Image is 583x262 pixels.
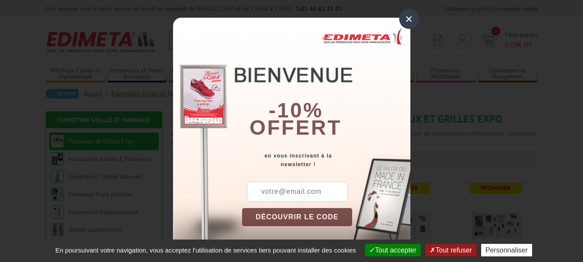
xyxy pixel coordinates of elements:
[242,152,410,169] div: en vous inscrivant à la newsletter !
[365,244,421,256] button: Tout accepter
[51,246,360,254] span: En poursuivant votre navigation, vous acceptez l'utilisation de services tiers pouvant installer ...
[249,116,342,139] font: offert
[399,9,419,29] div: ×
[425,244,476,256] button: Tout refuser
[247,182,348,202] input: votre@email.com
[269,99,323,122] b: -10%
[481,244,532,256] button: Personnaliser (fenêtre modale)
[242,208,353,226] button: DÉCOUVRIR LE CODE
